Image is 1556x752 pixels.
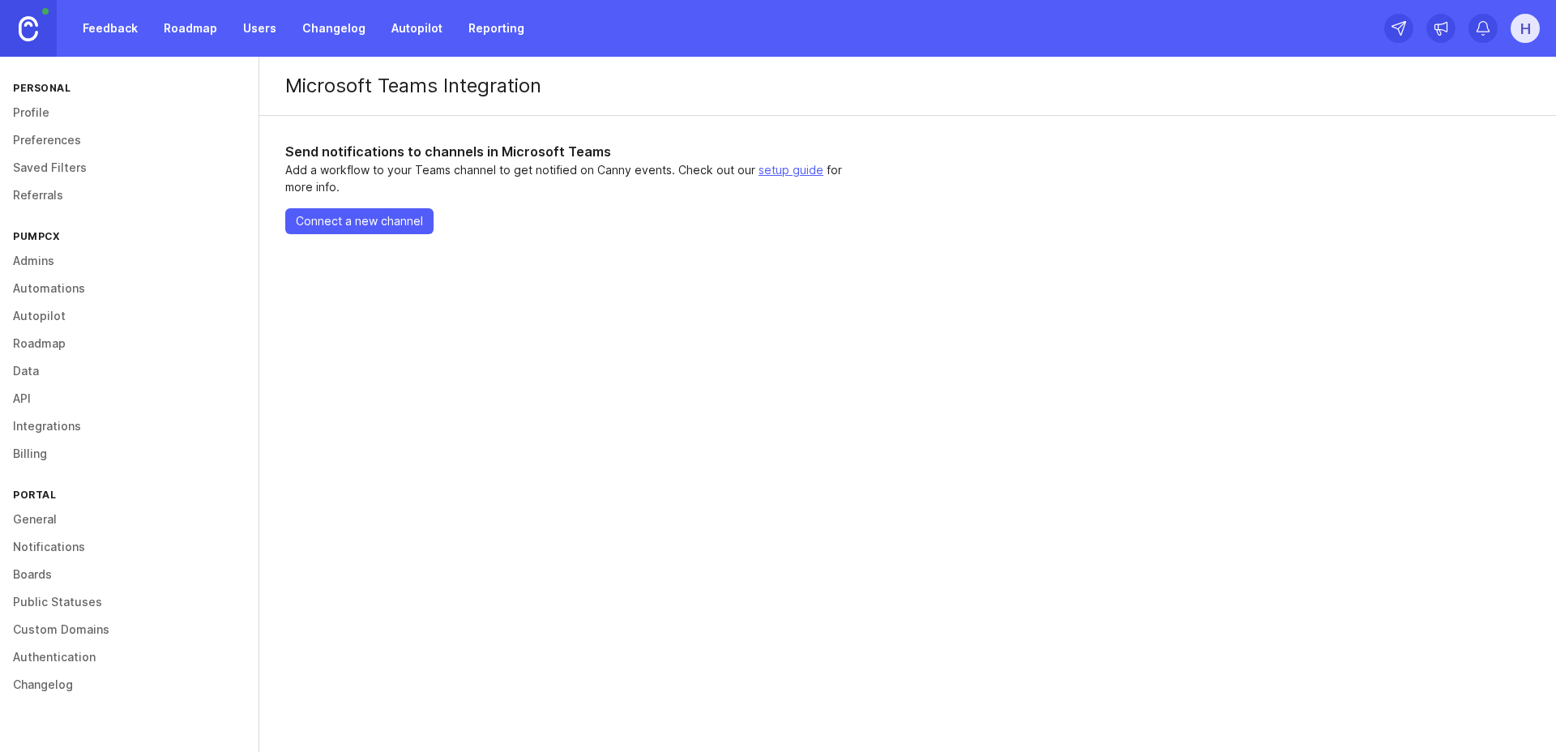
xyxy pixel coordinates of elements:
[382,14,452,43] a: Autopilot
[259,57,1556,116] h1: Microsoft Teams Integration
[19,16,38,41] img: Canny Home
[459,14,534,43] a: Reporting
[759,163,823,177] a: setup guide
[285,208,434,234] button: Connect a new channel
[296,213,423,229] span: Connect a new channel
[285,161,869,195] p: Add a workflow to your Teams channel to get notified on Canny events. Check out our for more info.
[233,14,286,43] a: Users
[73,14,147,43] a: Feedback
[1511,14,1540,43] button: H
[154,14,227,43] a: Roadmap
[293,14,375,43] a: Changelog
[285,142,869,161] h2: Send notifications to channels in Microsoft Teams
